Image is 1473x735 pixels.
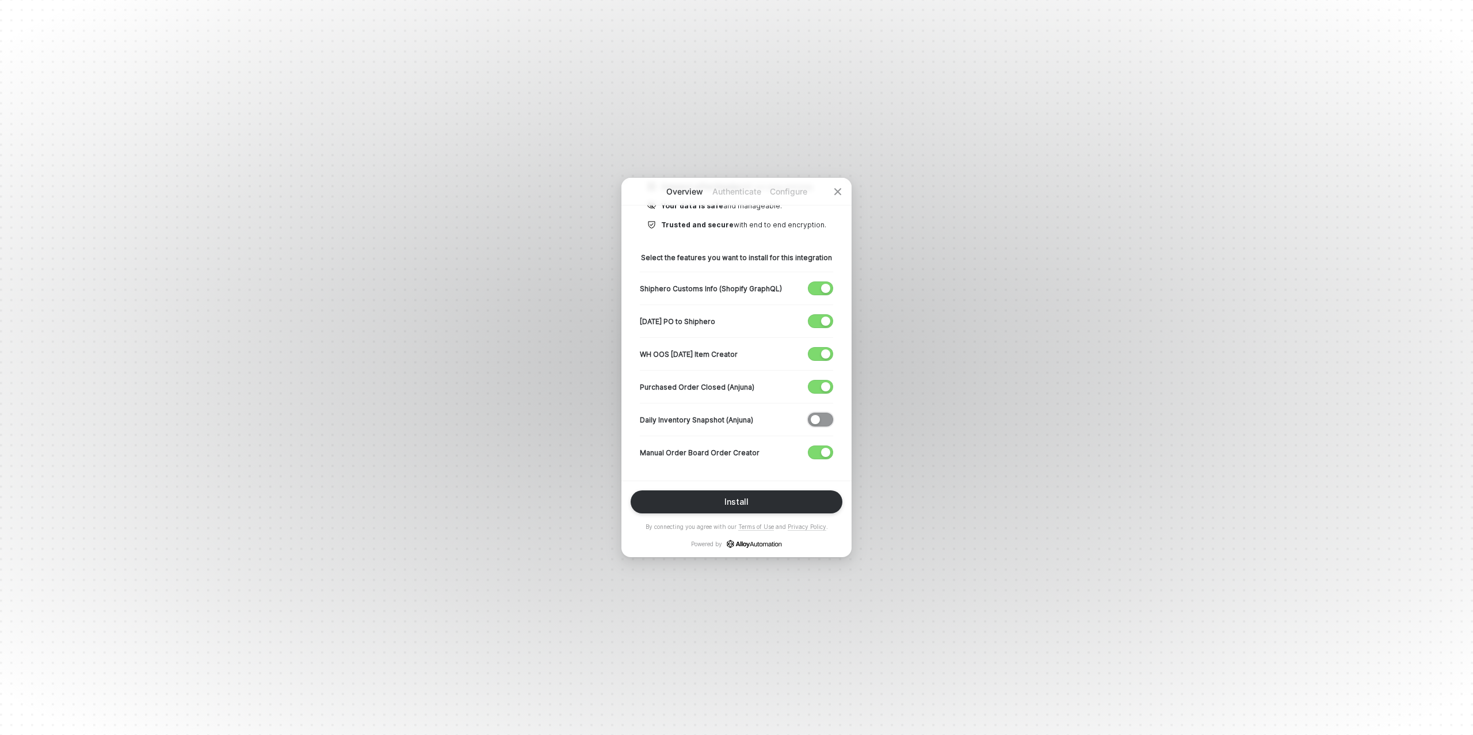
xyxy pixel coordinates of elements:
p: Powered by [691,540,782,548]
a: Terms of Use [738,523,774,531]
p: with end to end encryption. [661,220,826,230]
p: Overview [659,186,711,197]
p: By connecting you agree with our and . [646,523,828,531]
p: Shiphero Customs Info (Shopify GraphQL) [640,284,782,294]
img: icon [647,220,657,230]
span: icon-close [833,187,842,196]
div: Install [724,497,749,506]
a: icon-success [727,540,782,548]
button: Install [631,490,842,513]
p: Select the features you want to install for this integration [640,253,833,262]
p: Authenticate [711,186,762,197]
p: Daily Inventory Snapshot (Anjuna) [640,415,753,425]
img: icon [647,201,657,211]
p: Purchased Order Closed (Anjuna) [640,382,754,392]
p: WH OOS [DATE] Item Creator [640,349,738,359]
p: Configure [762,186,814,197]
b: Your data is safe [661,201,723,210]
p: and manageable. [661,201,782,211]
p: Manual Order Board Order Creator [640,448,760,458]
b: Trusted and secure [661,220,734,229]
p: [DATE] PO to Shiphero [640,317,715,326]
a: Privacy Policy [788,523,826,531]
